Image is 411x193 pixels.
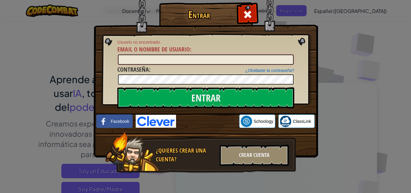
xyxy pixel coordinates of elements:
div: Crear Cuenta [220,145,289,166]
label: : [117,45,191,54]
span: Usuario no encontrado. [117,39,294,45]
span: Facebook [111,118,129,124]
img: facebook_small.png [98,116,109,127]
h1: Entrar [161,9,237,20]
span: Contraseña [117,65,149,73]
iframe: Botón de Acceder con Google [176,115,239,128]
div: ¿Quieres crear una cuenta? [156,146,216,163]
img: clever-logo-blue.png [136,115,176,128]
span: ClassLink [293,118,311,124]
img: classlink-logo-small.png [280,116,291,127]
img: schoology.png [241,116,252,127]
input: Entrar [117,87,294,108]
span: Email o Nombre de usuario [117,45,190,53]
a: ¿Olvidaste la contraseña? [245,68,294,73]
label: : [117,65,150,74]
span: Schoology [254,118,273,124]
